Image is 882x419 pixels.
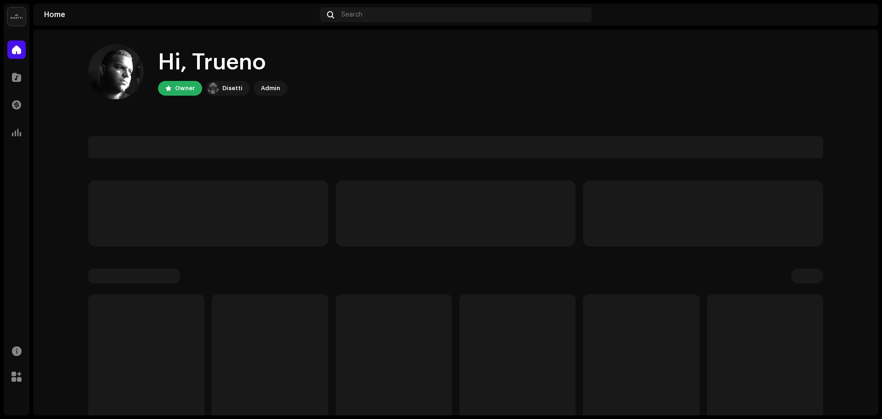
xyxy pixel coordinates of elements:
div: Hi, Trueno [158,48,288,77]
div: Owner [175,83,195,94]
img: 09395f32-421a-49b9-adbc-000ffd70166e [853,7,867,22]
div: Disetti [222,83,243,94]
img: 09395f32-421a-49b9-adbc-000ffd70166e [88,44,143,99]
span: Search [341,11,362,18]
div: Home [44,11,316,18]
img: 02a7c2d3-3c89-4098-b12f-2ff2945c95ee [208,83,219,94]
div: Admin [261,83,280,94]
img: 02a7c2d3-3c89-4098-b12f-2ff2945c95ee [7,7,26,26]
